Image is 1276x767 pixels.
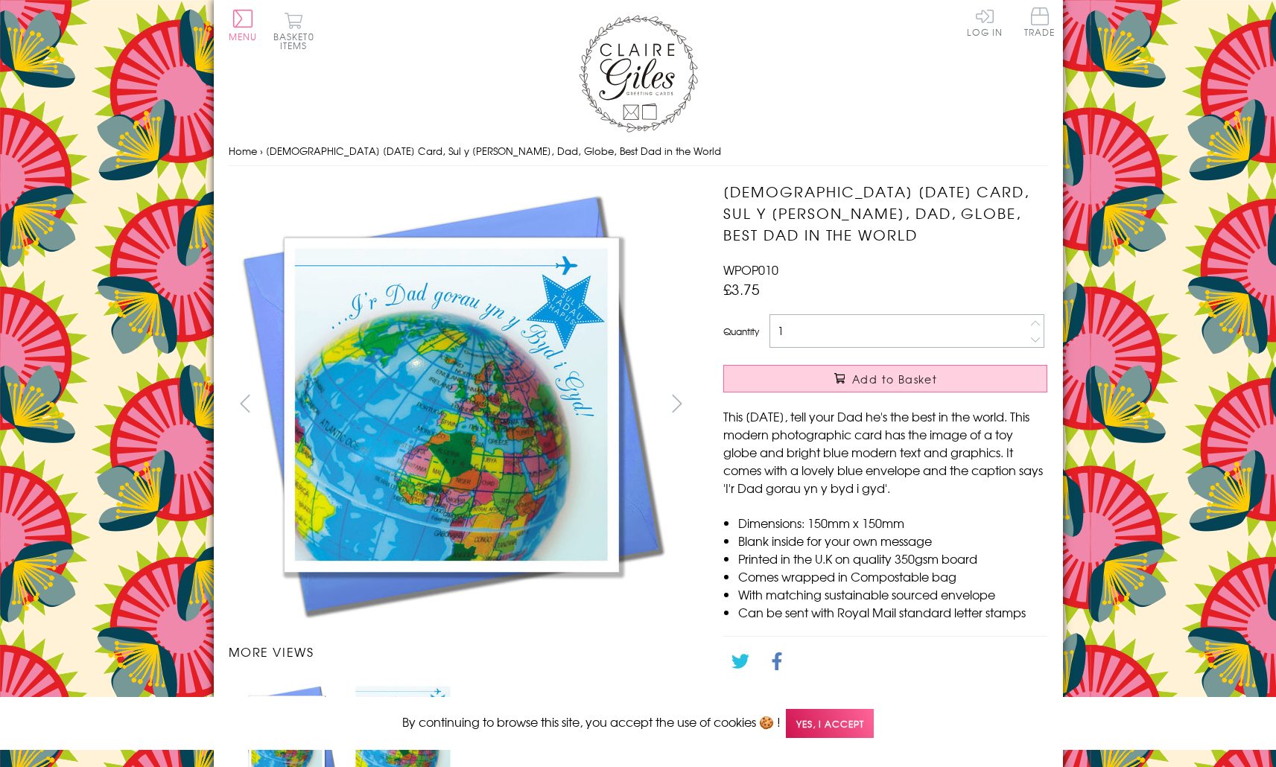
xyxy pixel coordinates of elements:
button: next [660,386,693,420]
button: Basket0 items [273,12,314,50]
li: Can be sent with Royal Mail standard letter stamps [738,603,1047,621]
h3: More views [229,643,694,661]
li: Printed in the U.K on quality 350gsm board [738,550,1047,567]
span: Trade [1024,7,1056,36]
button: Menu [229,10,258,41]
a: Go back to the collection [736,693,880,710]
span: 0 items [280,30,314,52]
li: Comes wrapped in Compostable bag [738,567,1047,585]
li: Dimensions: 150mm x 150mm [738,514,1047,532]
img: Claire Giles Greetings Cards [579,15,698,133]
span: Yes, I accept [786,709,874,738]
a: Home [229,144,257,158]
nav: breadcrumbs [229,136,1048,167]
a: Trade [1024,7,1056,39]
span: Add to Basket [852,372,937,386]
a: Log In [967,7,1003,36]
h1: [DEMOGRAPHIC_DATA] [DATE] Card, Sul y [PERSON_NAME], Dad, Globe, Best Dad in the World [723,181,1047,245]
span: £3.75 [723,279,760,299]
span: Menu [229,30,258,43]
li: Blank inside for your own message [738,532,1047,550]
button: prev [229,386,262,420]
img: Welsh Father's Day Card, Sul y Tadau Hapus, Dad, Globe, Best Dad in the World [229,181,676,628]
button: Add to Basket [723,365,1047,392]
label: Quantity [723,325,759,338]
span: › [260,144,263,158]
p: This [DATE], tell your Dad he's the best in the world. This modern photographic card has the imag... [723,407,1047,497]
li: With matching sustainable sourced envelope [738,585,1047,603]
span: WPOP010 [723,261,778,279]
span: [DEMOGRAPHIC_DATA] [DATE] Card, Sul y [PERSON_NAME], Dad, Globe, Best Dad in the World [266,144,721,158]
